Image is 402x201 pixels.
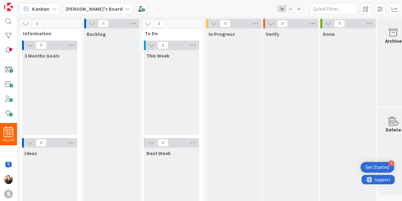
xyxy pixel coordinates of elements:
[385,37,402,45] div: Archive
[6,131,12,136] span: 50
[388,160,394,166] div: 4
[36,139,46,147] span: 0
[36,42,46,49] span: 0
[334,20,345,27] span: 0
[24,53,60,59] span: 3 Months Goals
[278,6,286,12] span: 1x
[386,126,401,133] div: Delete
[286,6,295,12] span: 2x
[158,42,168,49] span: 0
[66,6,122,12] b: [PERSON_NAME]'s Board
[361,162,394,173] div: Open Get Started checklist, remaining modules: 4
[4,175,13,184] img: BF
[32,5,49,13] span: Kanban
[13,1,29,8] span: Support
[323,31,335,37] span: Done
[24,150,37,156] span: Ideas
[146,53,170,59] span: This Week
[209,31,235,37] span: In Progress
[23,30,74,36] span: Information
[366,164,389,170] div: Get Started
[220,20,231,27] span: 0
[154,20,164,28] span: 0
[146,150,171,156] span: Next Week
[4,190,13,198] div: S
[32,20,42,28] span: 0
[310,3,357,14] input: Quick Filter...
[158,139,168,147] span: 0
[266,31,279,37] span: Verify
[277,20,288,27] span: 0
[87,31,106,37] span: Backlog
[295,6,303,12] span: 3x
[4,3,13,11] img: Visit kanbanzone.com
[145,30,196,36] span: To Do
[98,20,109,27] span: 0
